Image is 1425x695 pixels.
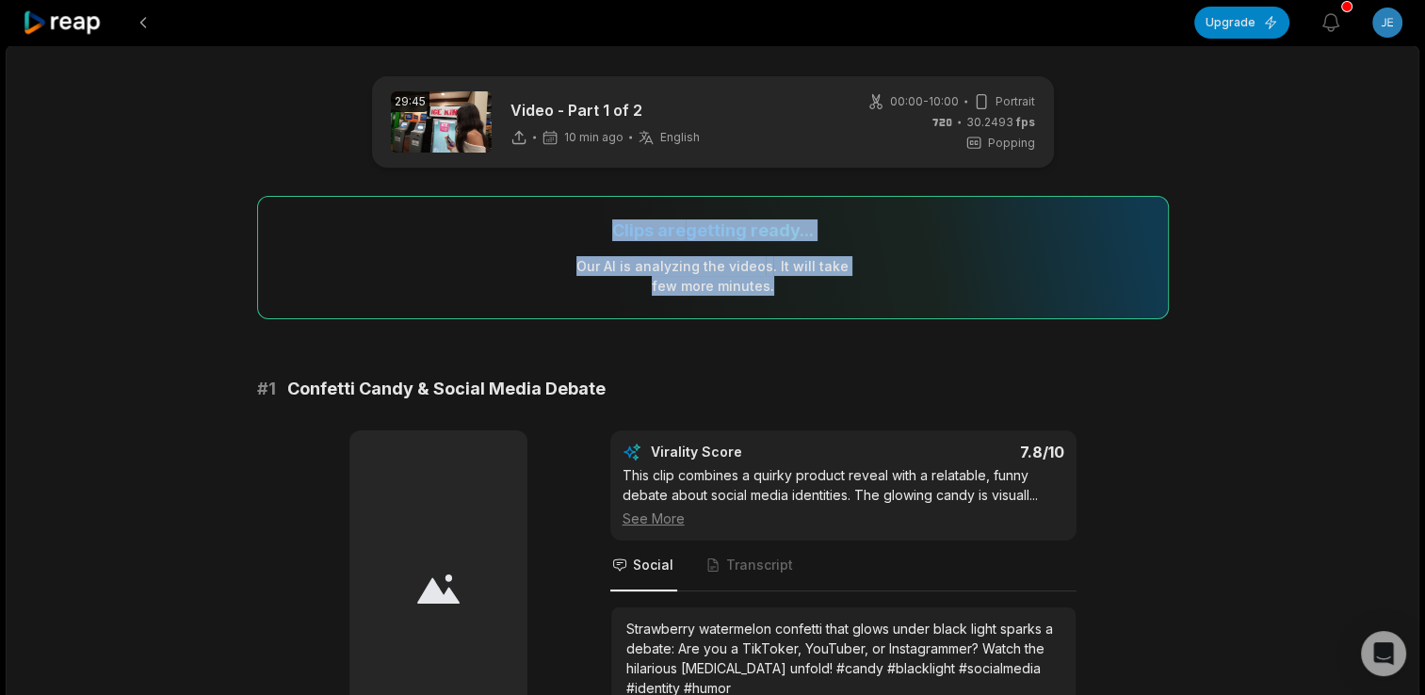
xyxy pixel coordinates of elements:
div: Clips are getting ready... [612,219,814,241]
span: Popping [988,135,1035,152]
span: 10 min ago [564,130,623,145]
div: Our AI is analyzing the video s . It will take few more minutes. [575,256,850,296]
span: Transcript [726,556,793,574]
div: 7.8 /10 [862,443,1064,461]
span: fps [1016,115,1035,129]
span: 30.2493 [966,114,1035,131]
span: # 1 [257,376,276,402]
span: Confetti Candy & Social Media Debate [287,376,606,402]
div: This clip combines a quirky product reveal with a relatable, funny debate about social media iden... [623,465,1064,528]
span: Social [633,556,673,574]
div: See More [623,509,1064,528]
button: Upgrade [1194,7,1289,39]
p: Video - Part 1 of 2 [510,99,700,121]
nav: Tabs [610,541,1077,591]
span: Portrait [996,93,1035,110]
div: Open Intercom Messenger [1361,631,1406,676]
span: English [660,130,700,145]
div: Virality Score [651,443,853,461]
div: 29:45 [391,91,429,112]
span: 00:00 - 10:00 [890,93,959,110]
